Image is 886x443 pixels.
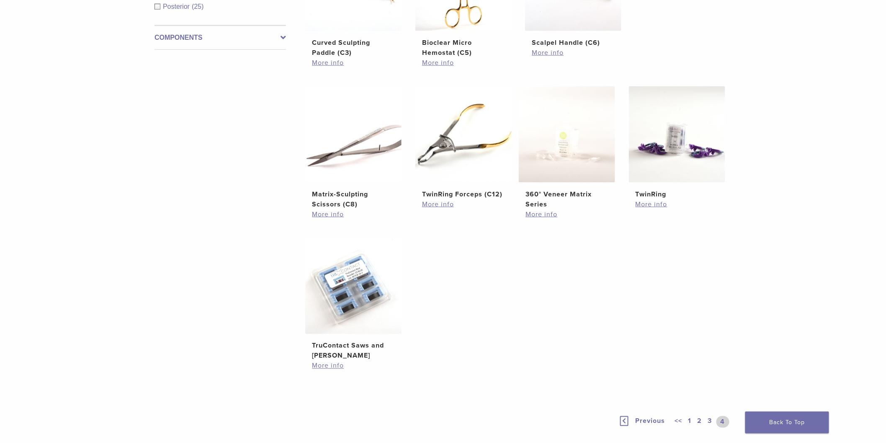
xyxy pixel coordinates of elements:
h2: Curved Sculpting Paddle (C3) [312,38,395,58]
a: Back To Top [745,412,829,433]
a: TwinRing Forceps (C12)TwinRing Forceps (C12) [415,86,513,199]
img: 360° Veneer Matrix Series [519,86,615,183]
h2: Matrix-Sculpting Scissors (C8) [312,189,395,209]
img: TruContact Saws and Sanders [305,238,402,334]
a: 360° Veneer Matrix Series360° Veneer Matrix Series [518,86,616,209]
img: TwinRing Forceps (C12) [415,86,512,183]
label: Components [155,33,286,43]
a: 3 [706,416,714,428]
a: More info [525,209,608,219]
img: Matrix-Sculpting Scissors (C8) [305,86,402,183]
span: Posterior [163,3,192,10]
a: More info [532,48,615,58]
a: 4 [716,416,729,428]
span: (25) [192,3,203,10]
a: TwinRingTwinRing [628,86,726,199]
a: More info [312,209,395,219]
a: More info [312,361,395,371]
h2: Scalpel Handle (C6) [532,38,615,48]
a: << [673,416,684,428]
a: More info [422,199,505,209]
a: Matrix-Sculpting Scissors (C8)Matrix-Sculpting Scissors (C8) [305,86,402,209]
a: 2 [696,416,704,428]
a: More info [636,199,719,209]
a: TruContact Saws and SandersTruContact Saws and [PERSON_NAME] [305,238,402,361]
h2: TwinRing Forceps (C12) [422,189,505,199]
h2: Bioclear Micro Hemostat (C5) [422,38,505,58]
span: Previous [635,417,665,425]
h2: TwinRing [636,189,719,199]
img: TwinRing [629,86,725,183]
a: More info [422,58,505,68]
h2: TruContact Saws and [PERSON_NAME] [312,341,395,361]
a: 1 [687,416,693,428]
a: More info [312,58,395,68]
h2: 360° Veneer Matrix Series [525,189,608,209]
